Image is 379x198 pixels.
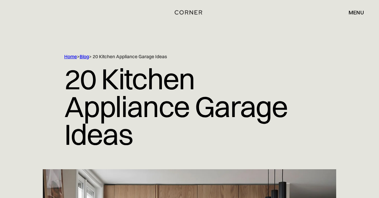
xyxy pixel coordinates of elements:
[64,54,77,60] a: Home
[64,54,315,60] div: > > 20 Kitchen Appliance Garage Ideas
[80,54,89,60] a: Blog
[342,7,364,18] div: menu
[349,10,364,15] div: menu
[64,60,315,153] h1: 20 Kitchen Appliance Garage Ideas
[175,8,204,17] a: home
